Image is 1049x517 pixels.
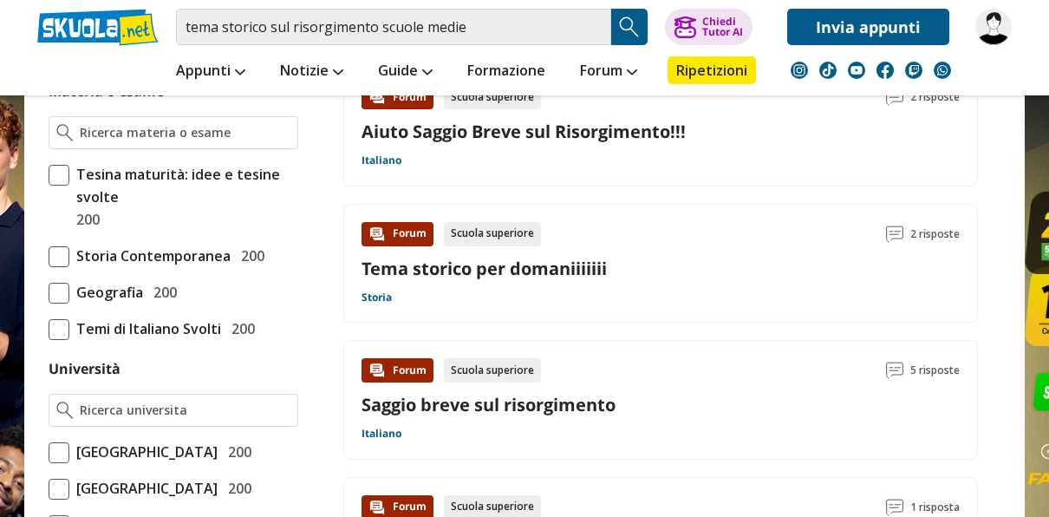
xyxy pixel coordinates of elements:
[362,222,433,246] div: Forum
[276,56,348,88] a: Notizie
[910,222,960,246] span: 2 risposte
[886,226,903,243] img: Commenti lettura
[147,281,177,304] span: 200
[886,499,903,516] img: Commenti lettura
[848,62,865,79] img: youtube
[362,120,686,143] a: Aiuto Saggio Breve sul Risorgimento!!!
[362,393,616,416] a: Saggio breve sul risorgimento
[234,245,264,267] span: 200
[934,62,951,79] img: WhatsApp
[611,9,648,45] button: Search Button
[668,56,756,84] a: Ripetizioni
[374,56,437,88] a: Guide
[69,208,100,231] span: 200
[876,62,894,79] img: facebook
[910,85,960,109] span: 2 risposte
[362,358,433,383] div: Forum
[49,359,121,378] label: Università
[368,88,386,106] img: Forum contenuto
[362,257,607,280] a: Tema storico per domaniiiiiii
[362,85,433,109] div: Forum
[665,9,753,45] button: ChiediTutor AI
[69,245,231,267] span: Storia Contemporanea
[69,281,143,304] span: Geografia
[225,317,255,340] span: 200
[886,362,903,379] img: Commenti lettura
[444,358,541,383] div: Scuola superiore
[905,62,922,79] img: twitch
[69,477,218,500] span: [GEOGRAPHIC_DATA]
[787,9,949,45] a: Invia appunti
[791,62,808,79] img: instagram
[702,16,743,37] div: Chiedi Tutor AI
[819,62,837,79] img: tiktok
[362,427,401,441] a: Italiano
[69,441,218,463] span: [GEOGRAPHIC_DATA]
[444,85,541,109] div: Scuola superiore
[910,358,960,383] span: 5 risposte
[69,163,298,208] span: Tesina maturità: idee e tesine svolte
[56,402,73,419] img: Ricerca universita
[362,291,392,304] a: Storia
[616,14,642,40] img: Cerca appunti, riassunti o versioni
[80,124,290,141] input: Ricerca materia o esame
[368,226,386,243] img: Forum contenuto
[975,9,1012,45] img: teorotella
[463,56,550,88] a: Formazione
[576,56,642,88] a: Forum
[56,124,73,141] img: Ricerca materia o esame
[221,441,251,463] span: 200
[69,317,221,340] span: Temi di Italiano Svolti
[80,402,290,419] input: Ricerca universita
[172,56,250,88] a: Appunti
[444,222,541,246] div: Scuola superiore
[886,88,903,106] img: Commenti lettura
[368,499,386,516] img: Forum contenuto
[176,9,611,45] input: Cerca appunti, riassunti o versioni
[368,362,386,379] img: Forum contenuto
[362,154,401,167] a: Italiano
[221,477,251,500] span: 200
